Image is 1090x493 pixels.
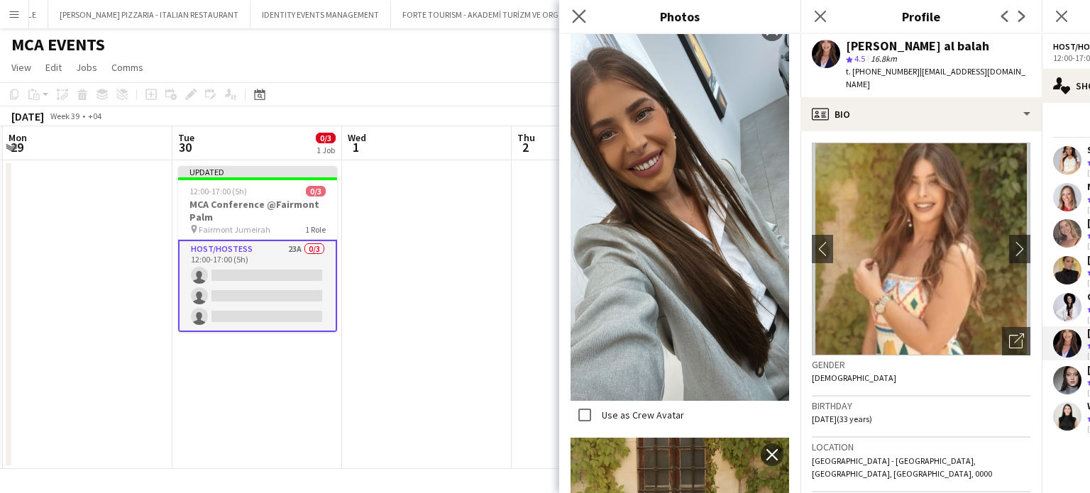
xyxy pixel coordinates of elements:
span: Wed [348,131,366,144]
div: +04 [88,111,101,121]
a: Edit [40,58,67,77]
span: Comms [111,61,143,74]
span: Edit [45,61,62,74]
span: Jobs [76,61,97,74]
button: IDENTITY EVENTS MANAGEMENT [251,1,391,28]
span: Fairmont Jumeirah [199,224,270,235]
span: 1 Role [305,224,326,235]
span: 4.5 [854,53,865,64]
span: | [EMAIL_ADDRESS][DOMAIN_NAME] [846,66,1025,89]
img: Crew photo 1009358 [571,13,789,401]
span: 30 [176,139,194,155]
span: Mon [9,131,27,144]
span: 0/3 [316,133,336,143]
span: t. [PHONE_NUMBER] [846,66,920,77]
h3: Profile [800,7,1042,26]
div: Updated [178,166,337,177]
button: [PERSON_NAME] PIZZARIA - ITALIAN RESTAURANT [48,1,251,28]
h3: Location [812,441,1030,453]
h1: MCA EVENTS [11,34,105,55]
span: Thu [517,131,535,144]
h3: MCA Conference @Fairmont Palm [178,198,337,223]
span: [DEMOGRAPHIC_DATA] [812,372,896,383]
span: 12:00-17:00 (5h) [189,186,247,196]
span: 16.8km [868,53,900,64]
div: 1 Job [316,145,335,155]
a: Jobs [70,58,103,77]
div: Bio [800,97,1042,131]
span: 2 [515,139,535,155]
span: 1 [346,139,366,155]
button: FORTE TOURISM - AKADEMİ TURİZM VE ORG.TİC. A.Ş. [391,1,601,28]
h3: Birthday [812,399,1030,412]
div: Open photos pop-in [1002,327,1030,355]
span: Tue [178,131,194,144]
label: Use as Crew Avatar [599,409,684,421]
span: Week 39 [47,111,82,121]
span: [GEOGRAPHIC_DATA] - [GEOGRAPHIC_DATA], [GEOGRAPHIC_DATA], [GEOGRAPHIC_DATA], 0000 [812,455,992,479]
a: View [6,58,37,77]
app-job-card: Updated12:00-17:00 (5h)0/3MCA Conference @Fairmont Palm Fairmont Jumeirah1 RoleHost/Hostess23A0/3... [178,166,337,332]
h3: Gender [812,358,1030,371]
span: View [11,61,31,74]
span: [DATE] (33 years) [812,414,872,424]
app-card-role: Host/Hostess23A0/312:00-17:00 (5h) [178,240,337,332]
a: Comms [106,58,149,77]
span: 0/3 [306,186,326,196]
img: Crew avatar or photo [812,143,1030,355]
div: [PERSON_NAME] al balah [846,40,989,52]
div: [DATE] [11,109,44,123]
h3: Photos [559,7,800,26]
